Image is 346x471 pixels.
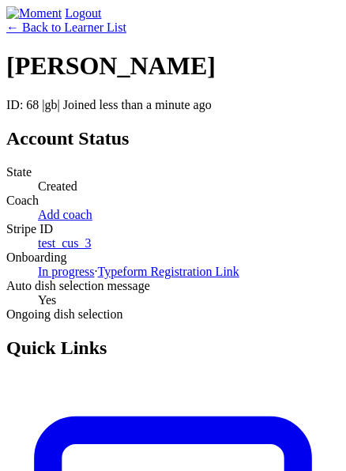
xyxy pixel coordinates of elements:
[6,21,126,34] a: ← Back to Learner List
[95,265,98,278] span: ·
[6,337,340,359] h2: Quick Links
[6,222,340,236] dt: Stripe ID
[6,307,340,322] dt: Ongoing dish selection
[45,98,58,111] span: gb
[6,279,340,293] dt: Auto dish selection message
[65,6,101,20] a: Logout
[6,165,340,179] dt: State
[38,293,56,307] span: Yes
[6,251,340,265] dt: Onboarding
[6,194,340,208] dt: Coach
[6,6,62,21] img: Moment
[38,179,77,193] span: Created
[6,128,340,149] h2: Account Status
[38,265,95,278] a: In progress
[6,51,340,81] h1: [PERSON_NAME]
[98,265,239,278] a: Typeform Registration Link
[6,98,340,112] p: ID: 68 | | Joined less than a minute ago
[38,208,92,221] a: Add coach
[38,236,92,250] a: test_cus_3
